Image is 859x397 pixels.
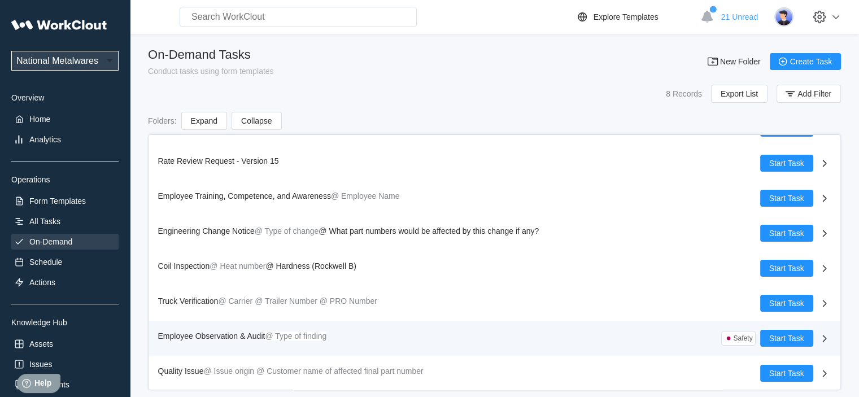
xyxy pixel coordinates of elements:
[29,135,61,144] div: Analytics
[149,286,840,321] a: Truck Verification@ Carrier@ Trailer Number@ PRO NumberStart Task
[191,117,217,125] span: Expand
[210,261,265,271] mark: @ Heat number
[760,225,813,242] button: Start Task
[158,367,204,376] span: Quality Issue
[769,159,804,167] span: Start Task
[158,331,265,341] span: Employee Observation & Audit
[733,334,752,342] div: Safety
[11,274,119,290] a: Actions
[11,193,119,209] a: Form Templates
[203,367,254,376] mark: @ Issue origin
[149,146,840,181] a: Rate Review Request - Version 15Start Task
[760,190,813,207] button: Start Task
[760,365,813,382] button: Start Task
[158,156,279,165] span: Rate Review Request - Version 15
[11,336,119,352] a: Assets
[720,58,761,66] span: New Folder
[769,334,804,342] span: Start Task
[29,360,52,369] div: Issues
[790,58,832,66] span: Create Task
[255,296,317,306] mark: @ Trailer Number
[158,296,219,306] span: Truck Verification
[711,85,768,103] button: Export List
[575,10,695,24] a: Explore Templates
[29,197,86,206] div: Form Templates
[149,216,840,251] a: Engineering Change Notice@ Type of change@ What part numbers would be affected by this change if ...
[666,89,702,98] div: 8 Records
[769,369,804,377] span: Start Task
[11,175,119,184] div: Operations
[29,258,62,267] div: Schedule
[760,330,813,347] button: Start Task
[774,7,793,27] img: user-5.png
[218,296,252,306] mark: @ Carrier
[331,191,400,200] mark: @ Employee Name
[760,295,813,312] button: Start Task
[11,213,119,229] a: All Tasks
[29,278,55,287] div: Actions
[11,377,119,392] a: Documents
[265,261,356,271] span: @ Hardness (Rockwell B)
[770,53,841,70] button: Create Task
[149,321,840,356] a: Employee Observation & Audit@ Type of findingSafetyStart Task
[241,117,272,125] span: Collapse
[11,93,119,102] div: Overview
[11,111,119,127] a: Home
[320,296,377,306] mark: @ PRO Number
[232,112,281,130] button: Collapse
[149,356,840,391] a: Quality Issue@ Issue origin@ Customer name of affected final part numberStart Task
[319,226,539,235] span: @ What part numbers would be affected by this change if any?
[11,254,119,270] a: Schedule
[29,217,60,226] div: All Tasks
[148,116,177,125] div: Folders :
[256,367,424,376] mark: @ Customer name of affected final part number
[594,12,659,21] div: Explore Templates
[797,90,831,98] span: Add Filter
[158,261,210,271] span: Coil Inspection
[148,67,274,76] div: Conduct tasks using form templates
[148,47,274,62] div: On-Demand Tasks
[760,260,813,277] button: Start Task
[149,181,840,216] a: Employee Training, Competence, and Awareness@ Employee NameStart Task
[158,191,331,200] span: Employee Training, Competence, and Awareness
[11,356,119,372] a: Issues
[265,331,326,341] mark: @ Type of finding
[11,318,119,327] div: Knowledge Hub
[769,299,804,307] span: Start Task
[255,226,319,235] mark: @ Type of change
[721,90,758,98] span: Export List
[769,264,804,272] span: Start Task
[158,226,255,235] span: Engineering Change Notice
[29,339,53,348] div: Assets
[11,132,119,147] a: Analytics
[769,194,804,202] span: Start Task
[721,12,758,21] span: 21 Unread
[29,115,50,124] div: Home
[180,7,417,27] input: Search WorkClout
[11,234,119,250] a: On-Demand
[149,251,840,286] a: Coil Inspection@ Heat number@ Hardness (Rockwell B)Start Task
[181,112,227,130] button: Expand
[29,237,72,246] div: On-Demand
[760,155,813,172] button: Start Task
[769,229,804,237] span: Start Task
[777,85,841,103] button: Add Filter
[700,53,770,70] button: New Folder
